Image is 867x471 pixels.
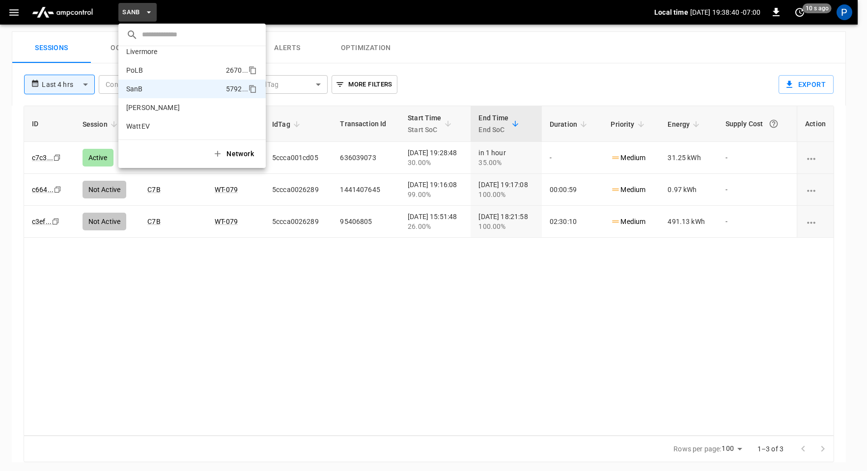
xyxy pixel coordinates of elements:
p: SanB [126,84,143,94]
p: [PERSON_NAME] [126,103,180,112]
div: copy [248,83,258,95]
button: Network [207,144,262,164]
p: Livermore [126,47,157,56]
div: copy [248,64,258,76]
p: WattEV [126,121,150,131]
p: PoLB [126,65,143,75]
